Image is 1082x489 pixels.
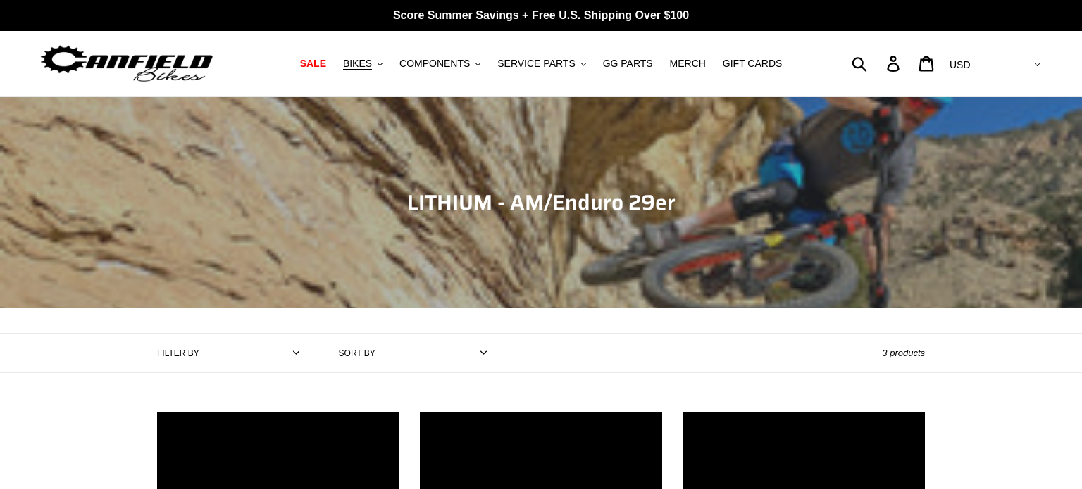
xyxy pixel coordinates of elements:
[663,54,713,73] a: MERCH
[293,54,333,73] a: SALE
[39,42,215,86] img: Canfield Bikes
[859,48,895,79] input: Search
[399,58,470,70] span: COMPONENTS
[343,58,372,70] span: BIKES
[407,186,676,219] span: LITHIUM - AM/Enduro 29er
[392,54,487,73] button: COMPONENTS
[882,348,925,358] span: 3 products
[716,54,790,73] a: GIFT CARDS
[490,54,592,73] button: SERVICE PARTS
[157,347,199,360] label: Filter by
[339,347,375,360] label: Sort by
[336,54,390,73] button: BIKES
[300,58,326,70] span: SALE
[723,58,783,70] span: GIFT CARDS
[497,58,575,70] span: SERVICE PARTS
[603,58,653,70] span: GG PARTS
[670,58,706,70] span: MERCH
[596,54,660,73] a: GG PARTS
